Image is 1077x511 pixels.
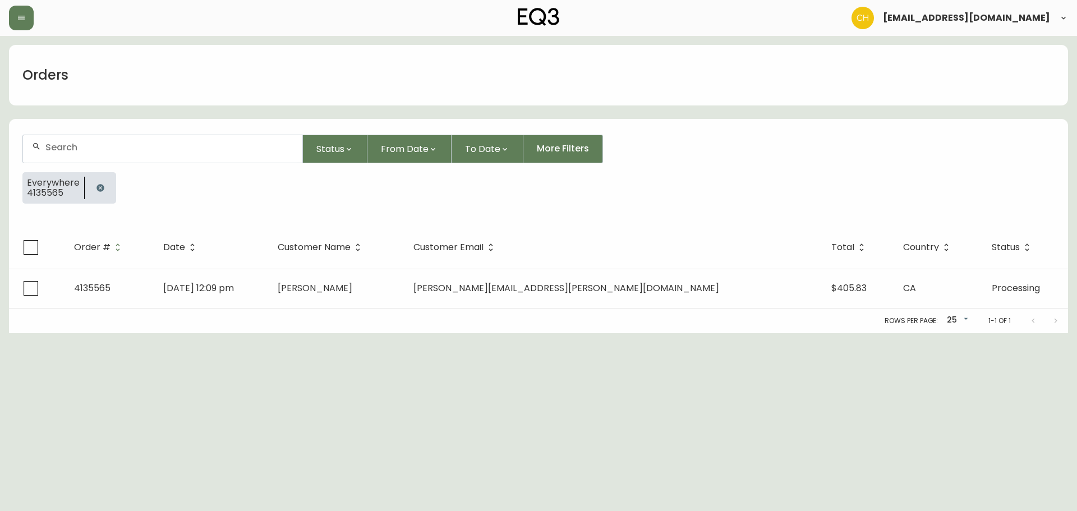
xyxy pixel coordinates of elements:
img: logo [518,8,559,26]
span: Country [903,244,939,251]
span: Status [992,242,1034,252]
span: Date [163,244,185,251]
span: 4135565 [74,282,111,294]
button: To Date [452,135,523,163]
span: Total [831,242,869,252]
p: Rows per page: [885,316,938,326]
button: Status [303,135,367,163]
p: 1-1 of 1 [988,316,1011,326]
span: Order # [74,242,125,252]
span: [DATE] 12:09 pm [163,282,234,294]
span: Customer Email [413,242,498,252]
span: 4135565 [27,188,80,198]
img: 6288462cea190ebb98a2c2f3c744dd7e [852,7,874,29]
span: Date [163,242,200,252]
button: From Date [367,135,452,163]
input: Search [45,142,293,153]
span: [PERSON_NAME] [278,282,352,294]
span: More Filters [537,142,589,155]
span: Status [992,244,1020,251]
span: [PERSON_NAME][EMAIL_ADDRESS][PERSON_NAME][DOMAIN_NAME] [413,282,719,294]
span: Order # [74,244,111,251]
span: CA [903,282,916,294]
span: To Date [465,142,500,156]
span: Customer Name [278,244,351,251]
span: Customer Email [413,244,484,251]
div: 25 [942,311,970,330]
span: From Date [381,142,429,156]
span: Processing [992,282,1040,294]
span: $405.83 [831,282,867,294]
span: Status [316,142,344,156]
span: Customer Name [278,242,365,252]
h1: Orders [22,66,68,85]
span: Everywhere [27,178,80,188]
span: [EMAIL_ADDRESS][DOMAIN_NAME] [883,13,1050,22]
span: Total [831,244,854,251]
button: More Filters [523,135,603,163]
span: Country [903,242,954,252]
